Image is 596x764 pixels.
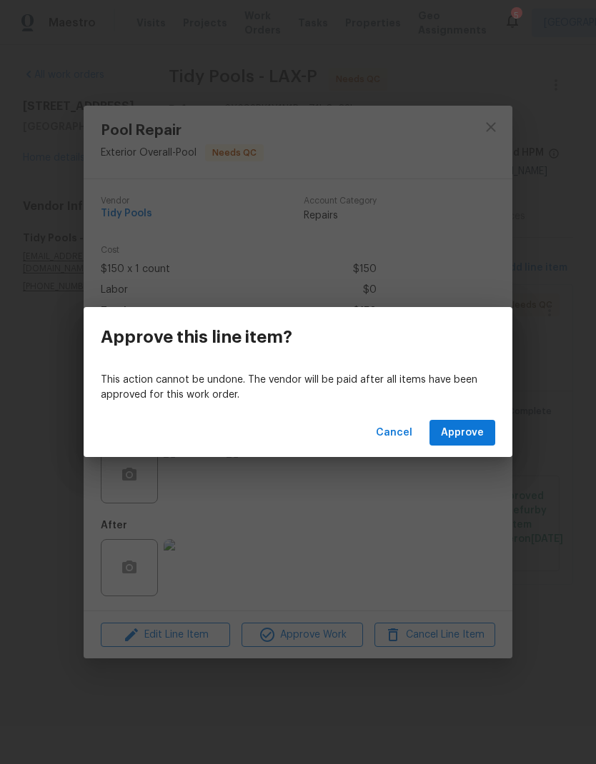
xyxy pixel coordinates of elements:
span: Cancel [376,424,412,442]
button: Approve [429,420,495,446]
h3: Approve this line item? [101,327,292,347]
p: This action cannot be undone. The vendor will be paid after all items have been approved for this... [101,373,495,403]
button: Cancel [370,420,418,446]
span: Approve [441,424,484,442]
